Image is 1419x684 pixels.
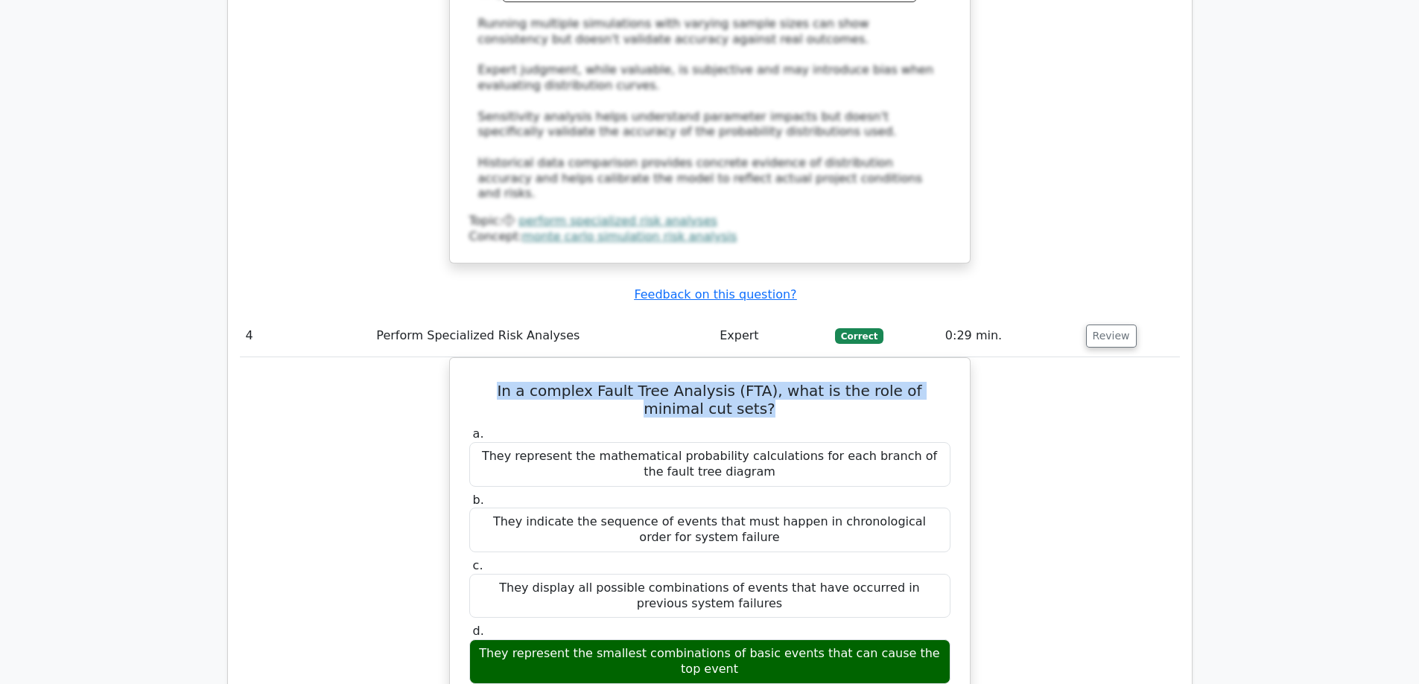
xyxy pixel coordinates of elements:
td: 0:29 min. [939,315,1080,357]
span: b. [473,493,484,507]
div: They indicate the sequence of events that must happen in chronological order for system failure [469,508,950,552]
a: perform specialized risk analyses [518,214,717,228]
div: Concept: [469,229,950,245]
a: Feedback on this question? [634,287,796,301]
td: Perform Specialized Risk Analyses [370,315,714,357]
div: They display all possible combinations of events that have occurred in previous system failures [469,574,950,619]
td: Expert [714,315,829,357]
div: Topic: [469,214,950,229]
button: Review [1086,325,1137,348]
a: monte carlo simulation risk analysis [522,229,737,243]
div: They represent the smallest combinations of basic events that can cause the top event [469,639,950,684]
span: c. [473,558,483,572]
span: d. [473,624,484,638]
h5: In a complex Fault Tree Analysis (FTA), what is the role of minimal cut sets? [468,382,952,418]
td: 4 [240,315,371,357]
span: Correct [835,328,883,343]
div: They represent the mathematical probability calculations for each branch of the fault tree diagram [469,442,950,487]
span: a. [473,426,484,441]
